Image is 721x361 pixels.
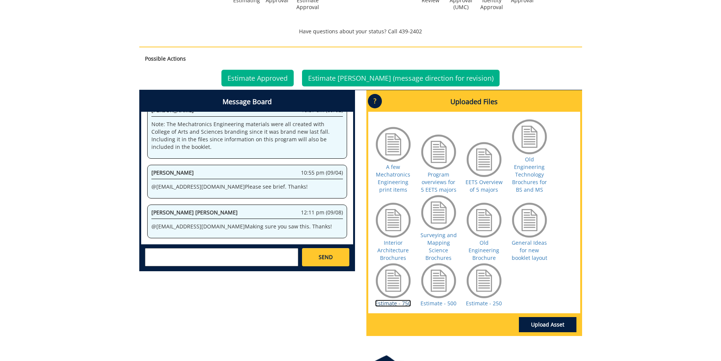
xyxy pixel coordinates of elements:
a: Estimate - 500 [420,300,456,307]
a: A few Mechatronics Engineering print items [376,163,410,193]
a: Estimate Approved [221,70,294,86]
a: Program overviews for 5 EETS majors [421,171,456,193]
h4: Message Board [141,92,353,112]
p: ? [368,94,382,108]
h4: Uploaded Files [368,92,580,112]
a: General Ideas for new booklet layout [512,239,547,261]
span: [PERSON_NAME] [151,169,194,176]
strong: Possible Actions [145,55,186,62]
span: 12:11 pm (09/08) [301,209,343,216]
a: EETS Overview of 5 majors [466,178,503,193]
a: Interior Architecture Brochures [377,239,409,261]
span: [PERSON_NAME] [PERSON_NAME] [151,209,238,216]
span: SEND [319,253,333,261]
a: Upload Asset [519,317,576,332]
span: 10:55 pm (09/04) [301,169,343,177]
a: Estimate - 750 [375,300,411,307]
textarea: messageToSend [145,248,298,266]
p: @ [EMAIL_ADDRESS][DOMAIN_NAME] Please see brief. Thanks! [151,183,343,191]
a: Old Engineering Technology Brochures for BS and MS [512,156,547,193]
a: SEND [302,248,349,266]
a: Surveying and Mapping Science Brochures [420,231,457,261]
p: Have questions about your status? Call 439-2402 [139,28,582,35]
a: Estimate - 250 [466,300,502,307]
a: Old Engineering Brochure [469,239,499,261]
p: Note: The Mechatronics Engineering materials were all created with College of Arts and Sciences b... [151,120,343,151]
a: Estimate [PERSON_NAME] (message direction for revision) [302,70,500,86]
p: @ [EMAIL_ADDRESS][DOMAIN_NAME] Making sure you saw this. Thanks! [151,223,343,230]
